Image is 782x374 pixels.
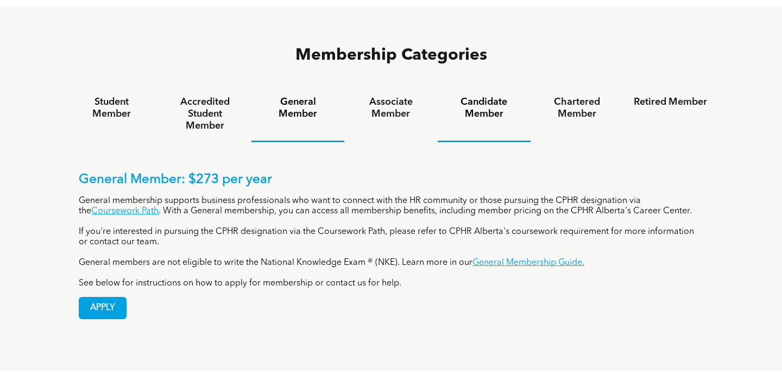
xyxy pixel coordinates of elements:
[79,278,703,289] p: See below for instructions on how to apply for membership or contact us for help.
[79,297,127,319] a: APPLY
[91,207,159,215] a: Coursework Path
[295,47,487,64] span: Membership Categories
[354,96,427,120] h4: Associate Member
[472,258,584,267] a: General Membership Guide.
[168,96,241,132] h4: Accredited Student Member
[75,96,148,120] h4: Student Member
[79,196,703,217] p: General membership supports business professionals who want to connect with the HR community or t...
[79,227,703,248] p: If you're interested in pursuing the CPHR designation via the Coursework Path, please refer to CP...
[79,172,703,188] p: General Member: $273 per year
[634,96,707,108] h4: Retired Member
[261,96,335,120] h4: General Member
[540,96,614,120] h4: Chartered Member
[447,96,521,120] h4: Candidate Member
[79,297,126,319] span: APPLY
[79,258,703,268] p: General members are not eligible to write the National Knowledge Exam ® (NKE). Learn more in our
